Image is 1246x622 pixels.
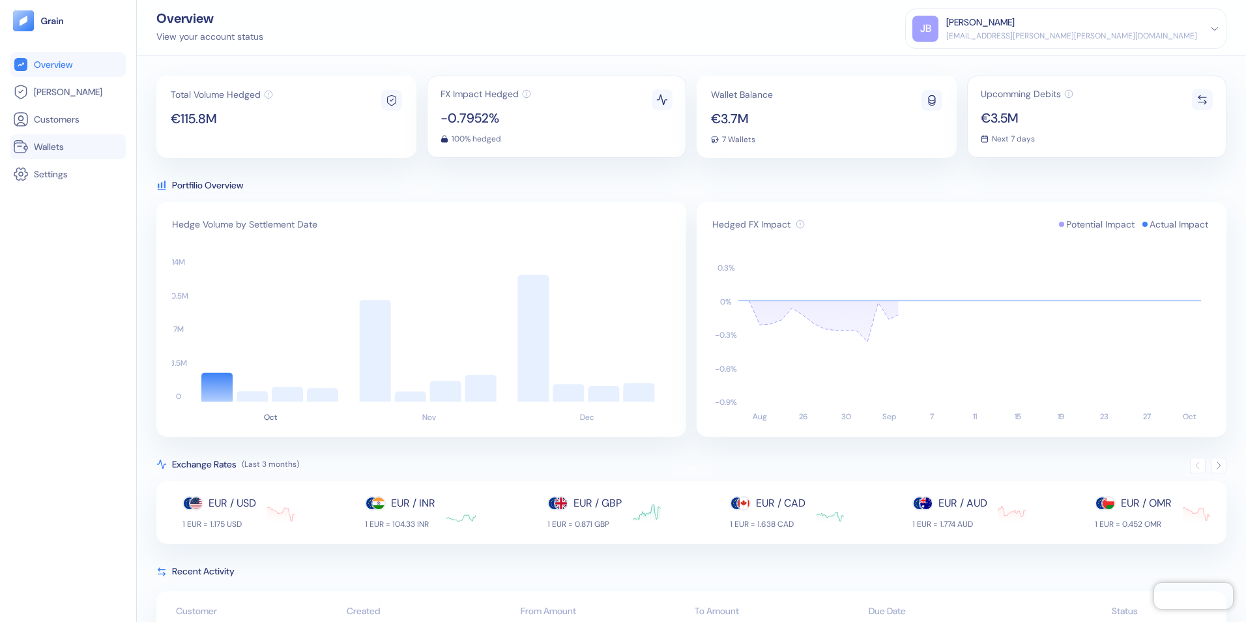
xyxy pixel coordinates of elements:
[1150,218,1208,231] span: Actual Impact
[13,111,123,127] a: Customers
[547,519,622,529] div: 1 EUR = 0.871 GBP
[34,113,80,126] span: Customers
[722,136,755,143] span: 7 Wallets
[973,411,977,422] text: 11
[946,16,1015,29] div: [PERSON_NAME]
[715,397,737,407] text: -0.9 %
[573,496,622,511] div: EUR / GBP
[938,496,987,511] div: EUR / AUD
[156,12,263,25] div: Overview
[981,111,1073,125] span: €3.5M
[34,58,72,71] span: Overview
[1143,411,1151,422] text: 27
[946,30,1197,42] div: [EMAIL_ADDRESS][PERSON_NAME][PERSON_NAME][DOMAIN_NAME]
[712,218,790,231] span: Hedged FX Impact
[720,297,732,307] text: 0 %
[170,358,187,368] text: 3.5M
[441,89,519,98] span: FX Impact Hedged
[171,90,261,99] span: Total Volume Hedged
[172,179,243,192] span: Portfilio Overview
[930,411,934,422] text: 7
[172,565,235,578] span: Recent Activity
[753,411,767,422] text: Aug
[580,412,594,422] text: Dec
[882,411,896,422] text: Sep
[1043,604,1207,618] div: Status
[1154,583,1233,609] iframe: Chatra live chat
[912,519,987,529] div: 1 EUR = 1.774 AUD
[1015,411,1021,422] text: 15
[992,135,1035,143] span: Next 7 days
[242,459,299,469] span: (Last 3 months)
[717,263,735,273] text: 0.3 %
[799,411,807,422] text: 26
[365,519,435,529] div: 1 EUR = 104.33 INR
[912,16,938,42] div: JB
[711,90,773,99] span: Wallet Balance
[715,330,737,340] text: -0.3 %
[209,496,256,511] div: EUR / USD
[1095,519,1172,529] div: 1 EUR = 0.452 OMR
[422,412,436,422] text: Nov
[452,135,501,143] span: 100% hedged
[13,166,123,182] a: Settings
[1121,496,1172,511] div: EUR / OMR
[40,16,65,25] img: logo
[171,112,273,125] span: €115.8M
[172,257,185,267] text: 14M
[13,10,34,31] img: logo-tablet-V2.svg
[34,140,64,153] span: Wallets
[756,496,805,511] div: EUR / CAD
[841,411,851,422] text: 30
[182,519,256,529] div: 1 EUR = 1.175 USD
[173,324,184,334] text: 7M
[172,458,237,471] span: Exchange Rates
[1100,411,1108,422] text: 23
[981,89,1061,98] span: Upcomming Debits
[391,496,435,511] div: EUR / INR
[34,168,68,181] span: Settings
[1066,218,1135,231] span: Potential Impact
[13,84,123,100] a: [PERSON_NAME]
[711,112,773,125] span: €3.7M
[1058,411,1064,422] text: 19
[13,57,123,72] a: Overview
[34,85,102,98] span: [PERSON_NAME]
[176,391,181,402] text: 0
[715,364,737,374] text: -0.6 %
[172,218,317,231] span: Hedge Volume by Settlement Date
[730,519,805,529] div: 1 EUR = 1.638 CAD
[169,291,188,301] text: 10.5M
[1183,411,1196,422] text: Oct
[441,111,531,125] span: -0.7952%
[264,412,278,422] text: Oct
[13,139,123,155] a: Wallets
[156,30,263,44] div: View your account status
